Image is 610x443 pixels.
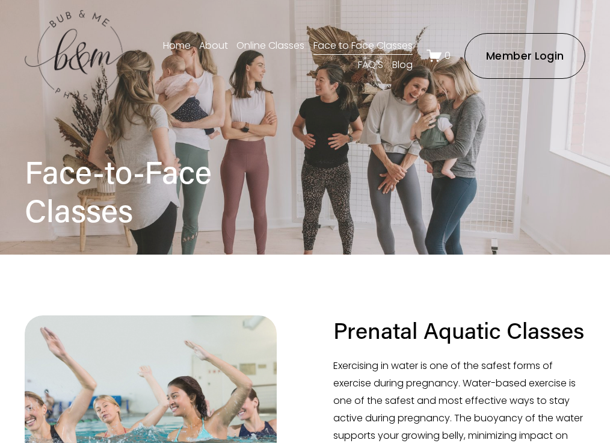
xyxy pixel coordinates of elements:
a: FAQ'S [358,56,383,75]
a: Blog [392,56,413,75]
span: 0 [445,49,451,63]
a: Home [163,37,191,56]
h1: Face-to-Face Classes [25,152,305,230]
a: Face to Face Classes [313,37,413,56]
a: Online Classes [236,37,304,56]
h2: Prenatal Aquatic Classes [333,315,584,345]
ms-portal-inner: Member Login [486,49,564,63]
a: Member Login [464,33,586,79]
a: 0 items in cart [427,48,451,63]
a: About [199,37,228,56]
img: bubandme [25,9,139,102]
